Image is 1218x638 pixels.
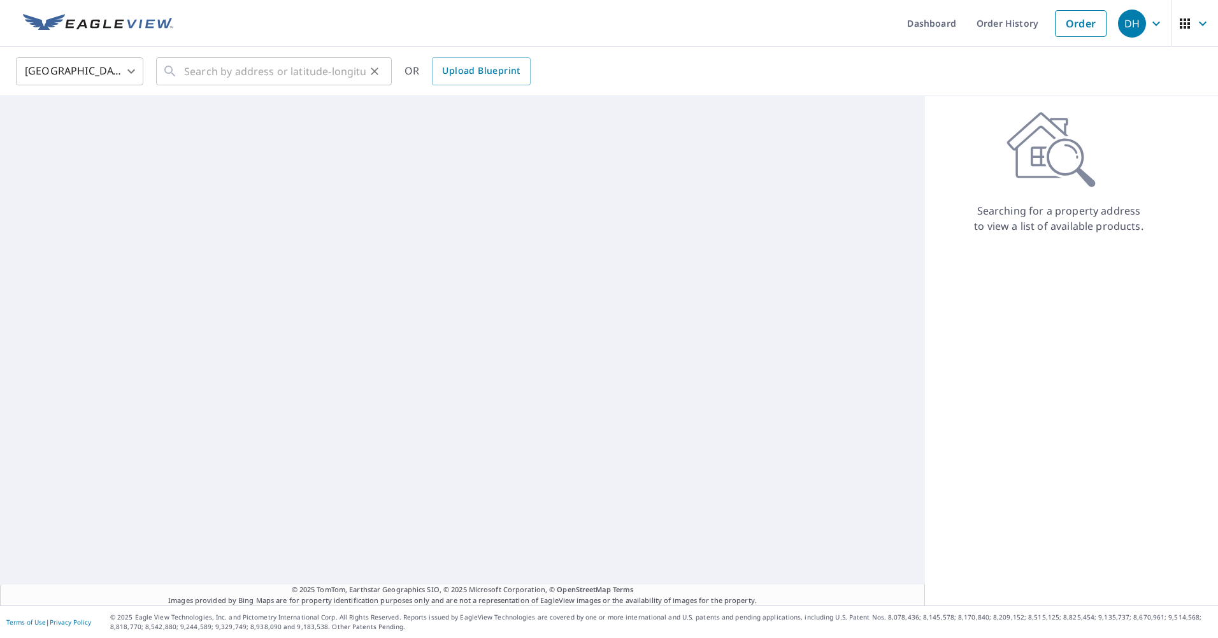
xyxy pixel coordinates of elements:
span: © 2025 TomTom, Earthstar Geographics SIO, © 2025 Microsoft Corporation, © [292,585,634,595]
a: Terms of Use [6,618,46,627]
p: © 2025 Eagle View Technologies, Inc. and Pictometry International Corp. All Rights Reserved. Repo... [110,613,1212,632]
div: OR [405,57,531,85]
a: Order [1055,10,1107,37]
a: Terms [613,585,634,594]
div: DH [1118,10,1146,38]
p: | [6,618,91,626]
input: Search by address or latitude-longitude [184,53,366,89]
p: Searching for a property address to view a list of available products. [973,203,1144,234]
a: OpenStreetMap [557,585,610,594]
img: EV Logo [23,14,173,33]
a: Privacy Policy [50,618,91,627]
button: Clear [366,62,383,80]
div: [GEOGRAPHIC_DATA] [16,53,143,89]
span: Upload Blueprint [442,63,520,79]
a: Upload Blueprint [432,57,530,85]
